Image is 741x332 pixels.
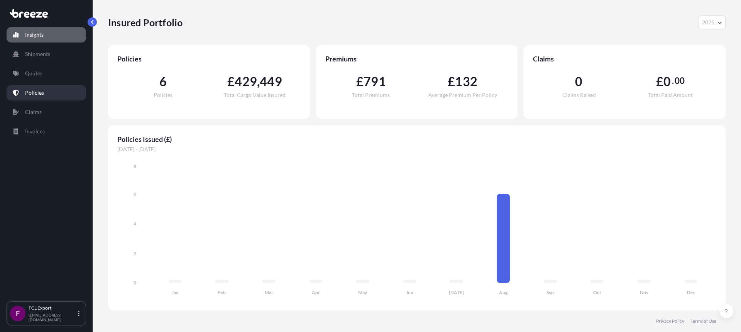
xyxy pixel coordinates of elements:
[562,92,596,98] span: Claims Raised
[687,289,695,295] tspan: Dec
[455,75,477,88] span: 132
[25,89,44,97] p: Policies
[656,75,663,88] span: £
[533,54,716,63] span: Claims
[593,289,601,295] tspan: Oct
[159,75,167,88] span: 6
[7,46,86,62] a: Shipments
[134,163,136,169] tspan: 8
[235,75,257,88] span: 429
[312,289,320,295] tspan: Apr
[224,92,286,98] span: Total Cargo Value Insured
[260,75,282,88] span: 449
[325,54,509,63] span: Premiums
[356,75,364,88] span: £
[7,104,86,120] a: Claims
[108,16,183,29] p: Insured Portfolio
[352,92,390,98] span: Total Premiums
[172,289,179,295] tspan: Jan
[7,85,86,100] a: Policies
[7,27,86,43] a: Insights
[117,135,716,144] span: Policies Issued (£)
[134,221,136,226] tspan: 4
[25,50,50,58] p: Shipments
[134,250,136,256] tspan: 2
[575,75,582,88] span: 0
[675,78,685,84] span: 00
[16,310,20,317] span: F
[25,108,42,116] p: Claims
[448,75,455,88] span: £
[25,70,42,77] p: Quotes
[257,75,260,88] span: ,
[25,128,45,135] p: Invoices
[663,75,671,88] span: 0
[656,318,684,324] a: Privacy Policy
[648,92,693,98] span: Total Paid Amount
[406,289,413,295] tspan: Jun
[25,31,44,39] p: Insights
[7,66,86,81] a: Quotes
[358,289,367,295] tspan: May
[29,305,76,311] p: FCL Export
[29,313,76,322] p: [EMAIL_ADDRESS][DOMAIN_NAME]
[117,54,301,63] span: Policies
[546,289,554,295] tspan: Sep
[227,75,235,88] span: £
[699,15,726,29] button: Year Selector
[134,280,136,286] tspan: 0
[672,78,674,84] span: .
[449,289,464,295] tspan: [DATE]
[428,92,497,98] span: Average Premium Per Policy
[499,289,508,295] tspan: Aug
[7,124,86,139] a: Invoices
[364,75,386,88] span: 791
[117,145,716,153] span: [DATE] - [DATE]
[218,289,226,295] tspan: Feb
[154,92,173,98] span: Policies
[640,289,649,295] tspan: Nov
[690,318,716,324] a: Terms of Use
[702,19,714,26] span: 2025
[134,191,136,197] tspan: 6
[265,289,273,295] tspan: Mar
